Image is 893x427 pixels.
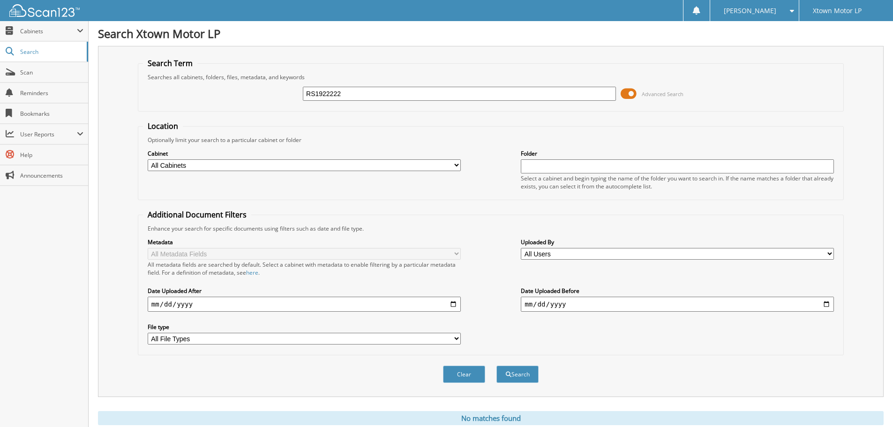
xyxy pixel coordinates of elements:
[143,136,839,144] div: Optionally limit your search to a particular cabinet or folder
[148,150,461,157] label: Cabinet
[521,238,834,246] label: Uploaded By
[246,269,258,277] a: here
[443,366,485,383] button: Clear
[148,323,461,331] label: File type
[20,48,82,56] span: Search
[143,73,839,81] div: Searches all cabinets, folders, files, metadata, and keywords
[20,27,77,35] span: Cabinets
[9,4,80,17] img: scan123-logo-white.svg
[148,297,461,312] input: start
[521,150,834,157] label: Folder
[148,287,461,295] label: Date Uploaded After
[143,225,839,232] div: Enhance your search for specific documents using filters such as date and file type.
[143,121,183,131] legend: Location
[20,130,77,138] span: User Reports
[20,68,83,76] span: Scan
[724,8,776,14] span: [PERSON_NAME]
[20,89,83,97] span: Reminders
[143,210,251,220] legend: Additional Document Filters
[20,110,83,118] span: Bookmarks
[521,174,834,190] div: Select a cabinet and begin typing the name of the folder you want to search in. If the name match...
[20,151,83,159] span: Help
[98,26,884,41] h1: Search Xtown Motor LP
[148,261,461,277] div: All metadata fields are searched by default. Select a cabinet with metadata to enable filtering b...
[496,366,539,383] button: Search
[642,90,683,97] span: Advanced Search
[521,287,834,295] label: Date Uploaded Before
[148,238,461,246] label: Metadata
[143,58,197,68] legend: Search Term
[813,8,862,14] span: Xtown Motor LP
[20,172,83,180] span: Announcements
[521,297,834,312] input: end
[98,411,884,425] div: No matches found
